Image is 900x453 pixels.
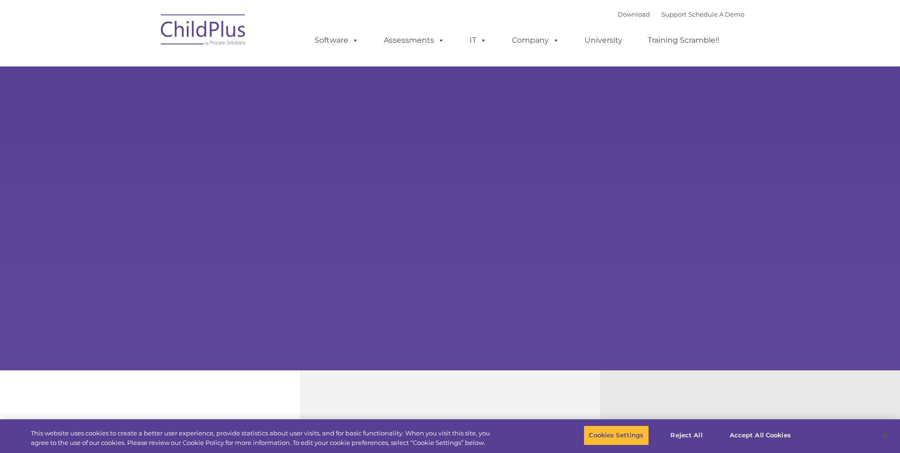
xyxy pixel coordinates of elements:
button: Cookies Settings [584,425,649,445]
a: Company [502,31,569,50]
img: ChildPlus by Procare Solutions [156,8,251,55]
a: Training Scramble!! [638,31,729,50]
button: Accept All Cookies [724,425,796,445]
a: University [575,31,632,50]
a: Download [618,10,650,18]
a: Support [661,10,687,18]
font: | [618,10,744,18]
a: Software [305,31,368,50]
a: Assessments [374,31,454,50]
div: This website uses cookies to create a better user experience, provide statistics about user visit... [31,429,495,447]
button: Close [874,425,895,446]
a: Schedule A Demo [688,10,744,18]
button: Reject All [657,425,716,445]
a: IT [460,31,496,50]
